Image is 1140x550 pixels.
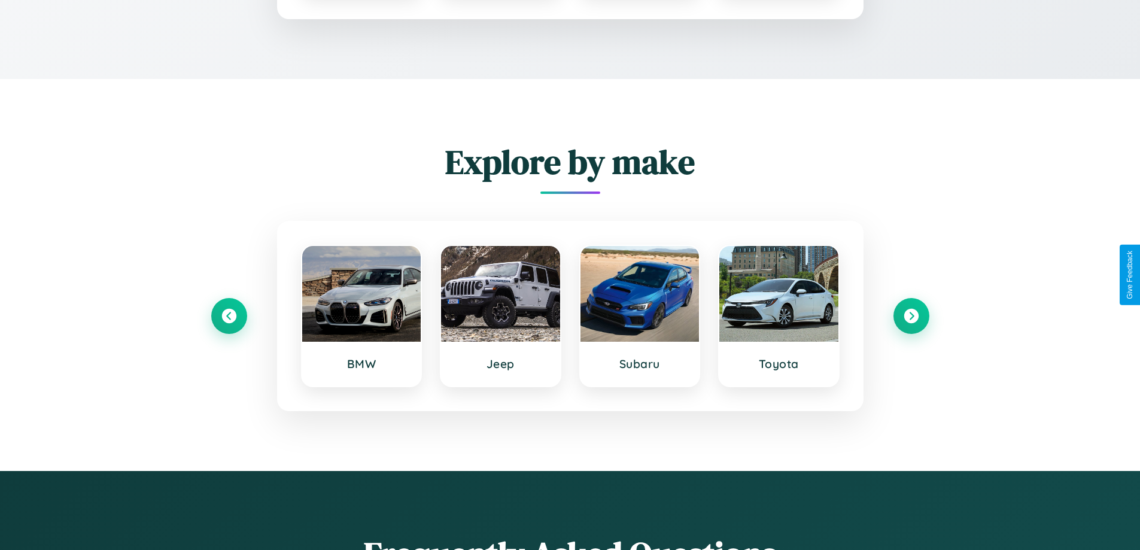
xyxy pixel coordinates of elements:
[1126,251,1134,299] div: Give Feedback
[211,139,929,185] h2: Explore by make
[731,357,826,371] h3: Toyota
[453,357,548,371] h3: Jeep
[314,357,409,371] h3: BMW
[592,357,688,371] h3: Subaru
